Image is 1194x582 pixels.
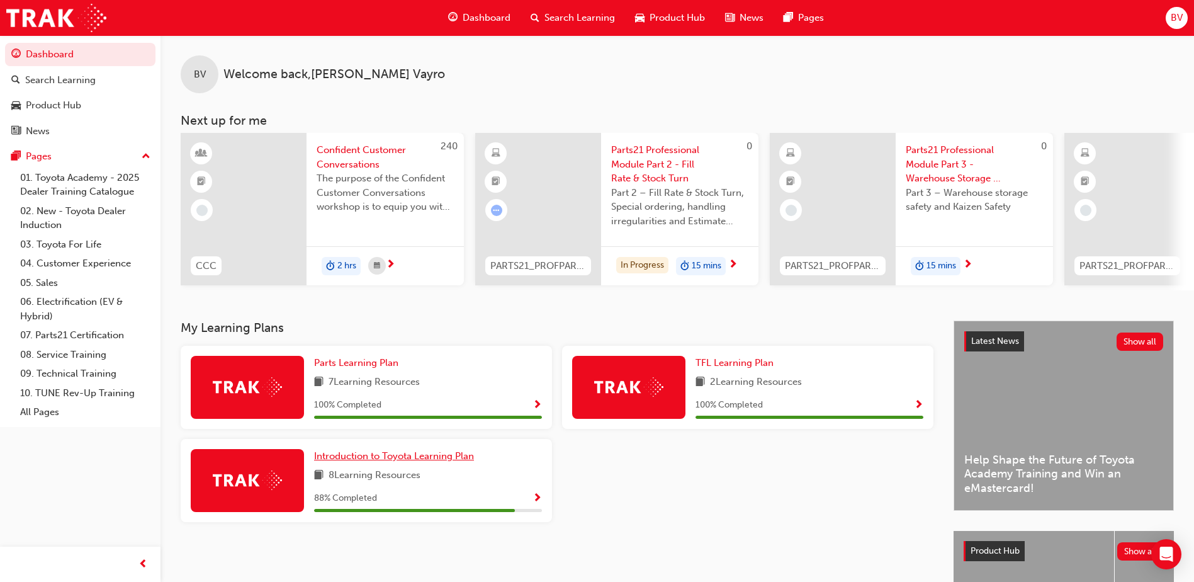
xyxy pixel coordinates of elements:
img: Trak [594,377,663,397]
span: duration-icon [680,258,689,275]
span: guage-icon [11,49,21,60]
span: news-icon [11,126,21,137]
span: Parts Learning Plan [314,357,398,368]
span: Show Progress [914,400,923,411]
span: car-icon [635,10,645,26]
a: 0PARTS21_PROFPART3_0923_ELParts21 Professional Module Part 3 - Warehouse Storage & SafetyPart 3 –... [770,133,1053,285]
span: learningRecordVerb_ATTEMPT-icon [491,205,502,216]
span: Welcome back , [PERSON_NAME] Vayro [223,67,445,82]
span: news-icon [725,10,735,26]
a: 01. Toyota Academy - 2025 Dealer Training Catalogue [15,168,155,202]
button: Pages [5,145,155,168]
button: Show all [1117,333,1164,351]
span: 7 Learning Resources [329,375,420,391]
span: 15 mins [926,259,956,273]
div: In Progress [616,257,668,274]
a: 07. Parts21 Certification [15,326,155,345]
span: booktick-icon [197,174,206,190]
span: learningResourceType_ELEARNING-icon [1081,145,1090,162]
div: News [26,124,50,139]
span: learningRecordVerb_NONE-icon [786,205,797,216]
span: PARTS21_PROFPART4_0923_EL [1079,259,1175,273]
a: Latest NewsShow all [964,331,1163,351]
div: Pages [26,149,52,164]
span: 0 [1041,140,1047,152]
a: Product Hub [5,94,155,117]
div: Product Hub [26,98,81,113]
span: Part 3 – Warehouse storage safety and Kaizen Safety [906,186,1043,214]
button: Show Progress [532,491,542,506]
span: 2 hrs [337,259,356,273]
span: Introduction to Toyota Learning Plan [314,450,474,462]
a: 240CCCConfident Customer ConversationsThe purpose of the Confident Customer Conversations worksho... [181,133,464,285]
span: car-icon [11,100,21,111]
span: TFL Learning Plan [696,357,774,368]
a: Product HubShow all [964,541,1164,561]
span: pages-icon [784,10,793,26]
span: 100 % Completed [314,398,381,413]
span: Show Progress [532,400,542,411]
a: 08. Service Training [15,345,155,365]
div: Open Intercom Messenger [1151,539,1181,569]
span: BV [194,67,206,82]
span: 88 % Completed [314,491,377,506]
span: CCC [196,259,217,273]
a: TFL Learning Plan [696,356,779,370]
a: 05. Sales [15,273,155,293]
span: search-icon [531,10,539,26]
span: prev-icon [138,557,148,573]
button: BV [1166,7,1188,29]
span: Dashboard [463,11,510,25]
span: search-icon [11,75,20,86]
span: learningResourceType_ELEARNING-icon [492,145,500,162]
span: Help Shape the Future of Toyota Academy Training and Win an eMastercard! [964,453,1163,496]
div: Search Learning [25,73,96,88]
a: 0PARTS21_PROFPART2_0923_ELParts21 Professional Module Part 2 - Fill Rate & Stock TurnPart 2 – Fil... [475,133,758,285]
span: 8 Learning Resources [329,468,420,484]
span: 2 Learning Resources [710,375,802,391]
span: The purpose of the Confident Customer Conversations workshop is to equip you with tools to commun... [317,171,454,214]
span: Show Progress [532,493,542,505]
span: Part 2 – Fill Rate & Stock Turn, Special ordering, handling irregularities and Estimate Time of A... [611,186,748,229]
a: Parts Learning Plan [314,356,403,370]
a: news-iconNews [715,5,774,31]
a: car-iconProduct Hub [625,5,715,31]
span: learningRecordVerb_NONE-icon [1080,205,1091,216]
a: 10. TUNE Rev-Up Training [15,384,155,403]
span: next-icon [728,260,738,271]
span: book-icon [314,375,324,391]
span: duration-icon [326,258,335,275]
a: Dashboard [5,43,155,66]
span: 15 mins [692,259,721,273]
span: up-icon [142,149,150,165]
span: guage-icon [448,10,458,26]
span: 240 [441,140,458,152]
span: book-icon [696,375,705,391]
a: 03. Toyota For Life [15,235,155,254]
span: Parts21 Professional Module Part 2 - Fill Rate & Stock Turn [611,143,748,186]
span: Search Learning [544,11,615,25]
a: Introduction to Toyota Learning Plan [314,449,479,464]
a: search-iconSearch Learning [521,5,625,31]
span: Product Hub [971,545,1020,556]
a: 02. New - Toyota Dealer Induction [15,202,155,235]
a: 04. Customer Experience [15,254,155,273]
img: Trak [213,471,282,490]
span: next-icon [963,260,972,271]
a: guage-iconDashboard [438,5,521,31]
span: 0 [746,140,752,152]
span: Confident Customer Conversations [317,143,454,171]
span: PARTS21_PROFPART2_0923_EL [490,259,586,273]
a: 09. Technical Training [15,364,155,384]
span: booktick-icon [786,174,795,190]
a: 06. Electrification (EV & Hybrid) [15,292,155,326]
button: Show Progress [914,397,923,413]
span: next-icon [386,260,395,271]
span: PARTS21_PROFPART3_0923_EL [785,259,881,273]
span: Latest News [971,336,1019,346]
button: Show Progress [532,397,542,413]
span: learningResourceType_ELEARNING-icon [786,145,795,162]
h3: Next up for me [161,113,1194,128]
h3: My Learning Plans [181,321,933,335]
